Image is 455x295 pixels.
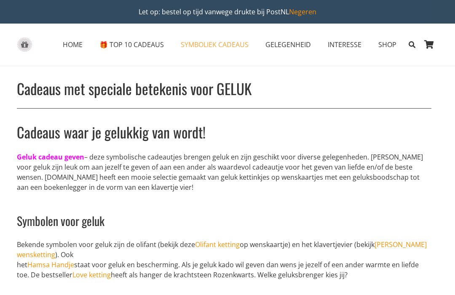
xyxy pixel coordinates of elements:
[99,40,164,49] span: 🎁 TOP 10 CADEAUS
[328,40,361,49] span: INTERESSE
[17,112,431,142] h2: Cadeaus waar je gelukkig van wordt!
[17,79,431,98] h1: Cadeaus met speciale betekenis voor GELUK
[370,34,405,55] a: SHOPSHOP Menu
[378,40,396,49] span: SHOP
[17,202,431,229] h3: Symbolen voor geluk
[54,34,91,55] a: HOMEHOME Menu
[17,240,427,259] a: [PERSON_NAME] wensketting
[17,152,431,192] p: – deze symbolische cadeautjes brengen geluk en zijn geschikt voor diverse gelegenheden. [PERSON_N...
[181,40,249,49] span: SYMBOLIEK CADEAUS
[257,34,319,55] a: GELEGENHEIDGELEGENHEID Menu
[17,37,32,52] a: gift-box-icon-grey-inspirerendwinkelen
[27,260,74,269] a: Hamsa Handje
[91,34,172,55] a: 🎁 TOP 10 CADEAUS🎁 TOP 10 CADEAUS Menu
[265,40,311,49] span: GELEGENHEID
[405,34,420,55] a: Zoeken
[319,34,370,55] a: INTERESSEINTERESSE Menu
[420,24,438,66] a: Winkelwagen
[63,40,83,49] span: HOME
[195,240,240,249] a: Olifant ketting
[289,7,316,16] a: Negeren
[72,270,111,279] a: Love ketting
[17,152,84,162] b: Geluk cadeau geven
[172,34,257,55] a: SYMBOLIEK CADEAUSSYMBOLIEK CADEAUS Menu
[17,239,431,280] p: Bekende symbolen voor geluk zijn de olifant (bekijk deze op wenskaartje) en het klavertjevier (be...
